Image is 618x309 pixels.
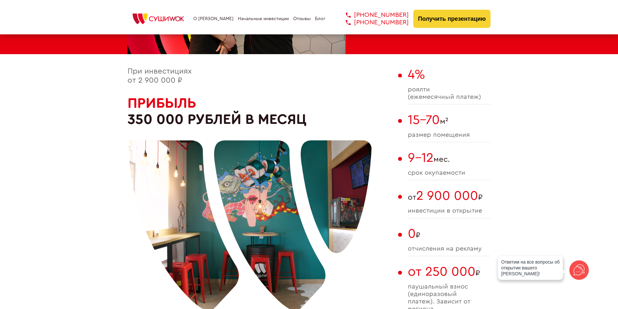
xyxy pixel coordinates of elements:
[408,227,416,240] span: 0
[408,226,491,241] span: ₽
[408,113,440,126] span: 15-70
[413,10,491,28] button: Получить презентацию
[408,188,491,203] span: от ₽
[238,16,289,21] a: Начальные инвестиции
[498,256,563,280] div: Ответим на все вопросы об открытии вашего [PERSON_NAME]!
[408,113,491,127] span: м²
[408,68,425,81] span: 4%
[408,245,491,253] span: отчисления на рекламу
[127,95,395,128] h2: 350 000 рублей в месяц
[127,12,189,26] img: СУШИWOK
[127,67,192,84] span: При инвестициях от 2 900 000 ₽
[408,151,433,164] span: 9-12
[408,131,491,139] span: размер помещения
[293,16,311,21] a: Отзывы
[408,264,491,279] span: ₽
[408,86,491,101] span: роялти (ежемесячный платеж)
[127,96,196,110] span: Прибыль
[408,207,491,215] span: инвестиции в открытие
[408,150,491,165] span: мес.
[336,11,409,19] a: [PHONE_NUMBER]
[336,19,409,26] a: [PHONE_NUMBER]
[408,265,476,278] span: от 250 000
[416,189,478,202] span: 2 900 000
[408,169,491,177] span: cрок окупаемости
[193,16,234,21] a: О [PERSON_NAME]
[315,16,325,21] a: Блог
